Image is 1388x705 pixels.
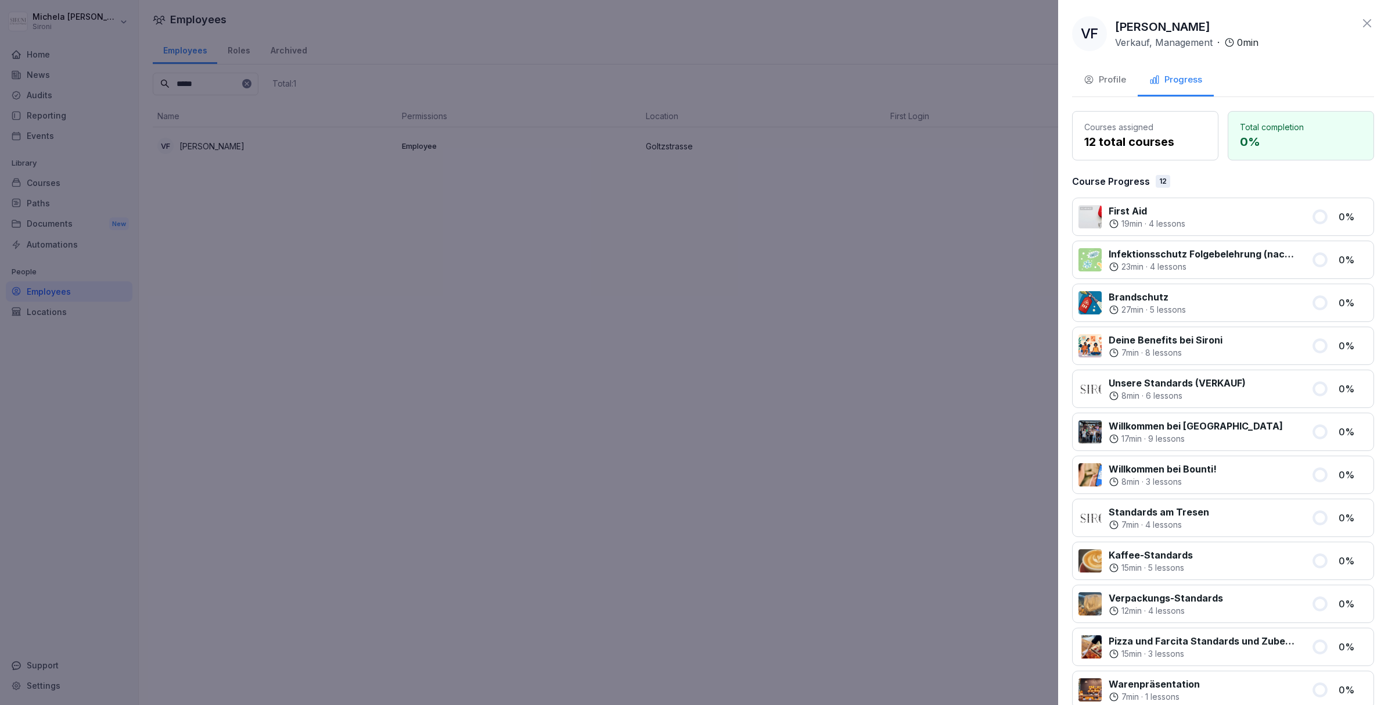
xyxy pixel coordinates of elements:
[1138,65,1214,96] button: Progress
[1150,261,1186,273] p: 4 lessons
[1240,133,1362,151] p: 0 %
[1109,247,1297,261] p: Infektionsschutz Folgebelehrung (nach §43 IfSG)
[1109,333,1222,347] p: Deine Benefits bei Sironi
[1109,691,1200,703] div: ·
[1115,18,1210,35] p: [PERSON_NAME]
[1109,591,1223,605] p: Verpackungs-Standards
[1150,304,1186,316] p: 5 lessons
[1148,433,1185,445] p: 9 lessons
[1109,419,1283,433] p: Willkommen bei [GEOGRAPHIC_DATA]
[1121,605,1142,617] p: 12 min
[1339,210,1368,224] p: 0 %
[1084,73,1126,87] div: Profile
[1109,347,1222,359] div: ·
[1109,218,1185,230] div: ·
[1240,121,1362,133] p: Total completion
[1121,347,1139,359] p: 7 min
[1339,683,1368,697] p: 0 %
[1109,304,1186,316] div: ·
[1109,290,1186,304] p: Brandschutz
[1121,218,1142,230] p: 19 min
[1339,296,1368,310] p: 0 %
[1121,648,1142,660] p: 15 min
[1121,562,1142,574] p: 15 min
[1109,634,1297,648] p: Pizza und Farcita Standards und Zubereitung
[1109,433,1283,445] div: ·
[1084,121,1206,133] p: Courses assigned
[1339,597,1368,611] p: 0 %
[1148,562,1184,574] p: 5 lessons
[1109,548,1193,562] p: Kaffee-Standards
[1121,304,1144,316] p: 27 min
[1115,35,1258,49] div: ·
[1339,554,1368,568] p: 0 %
[1121,261,1144,273] p: 23 min
[1145,519,1182,531] p: 4 lessons
[1121,691,1139,703] p: 7 min
[1339,425,1368,439] p: 0 %
[1109,562,1193,574] div: ·
[1072,65,1138,96] button: Profile
[1339,382,1368,396] p: 0 %
[1148,605,1185,617] p: 4 lessons
[1121,390,1139,402] p: 8 min
[1109,605,1223,617] div: ·
[1109,476,1217,488] div: ·
[1109,519,1209,531] div: ·
[1339,339,1368,353] p: 0 %
[1109,204,1185,218] p: First Aid
[1339,511,1368,525] p: 0 %
[1121,433,1142,445] p: 17 min
[1145,347,1182,359] p: 8 lessons
[1109,390,1246,402] div: ·
[1339,253,1368,267] p: 0 %
[1237,35,1258,49] p: 0 min
[1156,175,1170,188] div: 12
[1146,476,1182,488] p: 3 lessons
[1109,677,1200,691] p: Warenpräsentation
[1146,390,1182,402] p: 6 lessons
[1339,640,1368,654] p: 0 %
[1149,73,1202,87] div: Progress
[1072,174,1150,188] p: Course Progress
[1109,505,1209,519] p: Standards am Tresen
[1121,476,1139,488] p: 8 min
[1072,16,1107,51] div: VF
[1109,376,1246,390] p: Unsere Standards (VERKAUF)
[1148,648,1184,660] p: 3 lessons
[1149,218,1185,230] p: 4 lessons
[1339,468,1368,482] p: 0 %
[1145,691,1180,703] p: 1 lessons
[1109,261,1297,273] div: ·
[1115,35,1213,49] p: Verkauf, Management
[1084,133,1206,151] p: 12 total courses
[1109,648,1297,660] div: ·
[1109,462,1217,476] p: Willkommen bei Bounti!
[1121,519,1139,531] p: 7 min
